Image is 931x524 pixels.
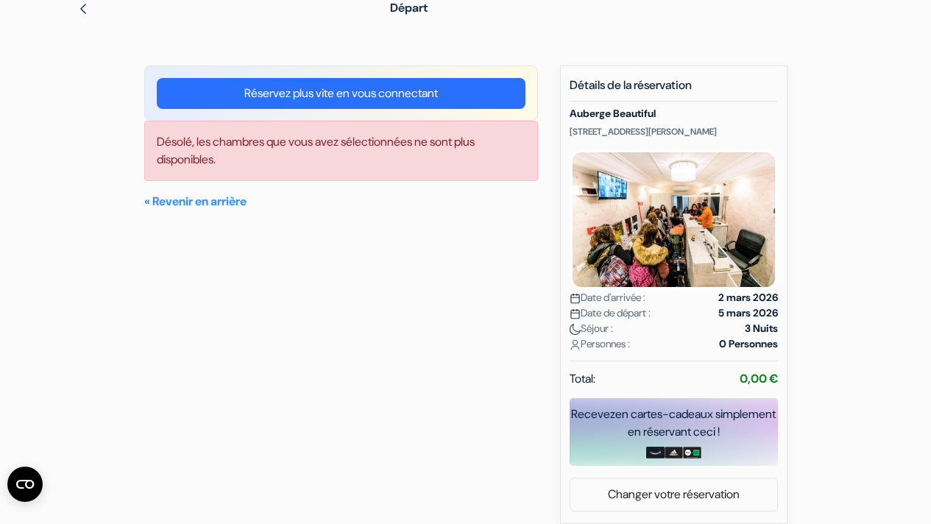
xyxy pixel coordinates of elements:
[570,336,630,352] span: Personnes :
[570,321,613,336] span: Séjour :
[570,339,581,350] img: user_icon.svg
[665,447,683,458] img: adidas-card.png
[570,290,645,305] span: Date d'arrivée :
[719,336,778,352] strong: 0 Personnes
[77,3,89,15] img: left_arrow.svg
[570,481,777,509] a: Changer votre réservation
[570,308,581,319] img: calendar.svg
[144,194,247,209] a: « Revenir en arrière
[740,371,778,386] strong: 0,00 €
[570,78,778,102] h5: Détails de la réservation
[570,305,651,321] span: Date de départ :
[683,447,701,458] img: uber-uber-eats-card.png
[570,293,581,304] img: calendar.svg
[570,324,581,335] img: moon.svg
[7,467,43,502] button: Ouvrir le widget CMP
[570,406,778,441] div: Recevez en cartes-cadeaux simplement en réservant ceci !
[157,78,525,109] a: Réservez plus vite en vous connectant
[718,305,778,321] strong: 5 mars 2026
[570,107,778,120] h5: Auberge Beautiful
[570,126,778,138] p: [STREET_ADDRESS][PERSON_NAME]
[646,447,665,458] img: amazon-card-no-text.png
[570,370,595,388] span: Total:
[718,290,778,305] strong: 2 mars 2026
[745,321,778,336] strong: 3 Nuits
[144,121,538,181] div: Désolé, les chambres que vous avez sélectionnées ne sont plus disponibles.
